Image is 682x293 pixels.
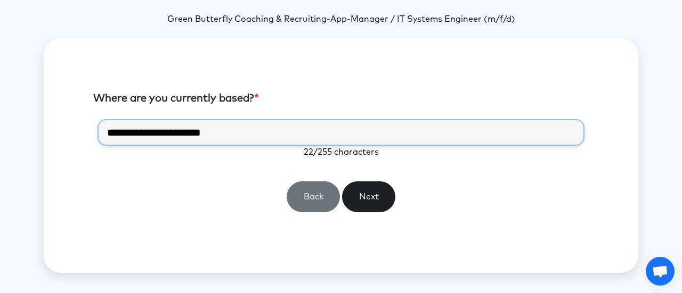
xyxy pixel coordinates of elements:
[98,146,584,158] p: 22/255 characters
[93,90,259,106] label: Where are you currently based?
[330,15,515,23] span: App-Manager / IT Systems Engineer (m/f/d)
[646,257,675,286] a: Open chat
[167,15,327,23] span: Green Butterfly Coaching & Recruiting
[342,181,395,212] button: Next
[287,181,340,212] button: Back
[44,13,638,26] p: -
